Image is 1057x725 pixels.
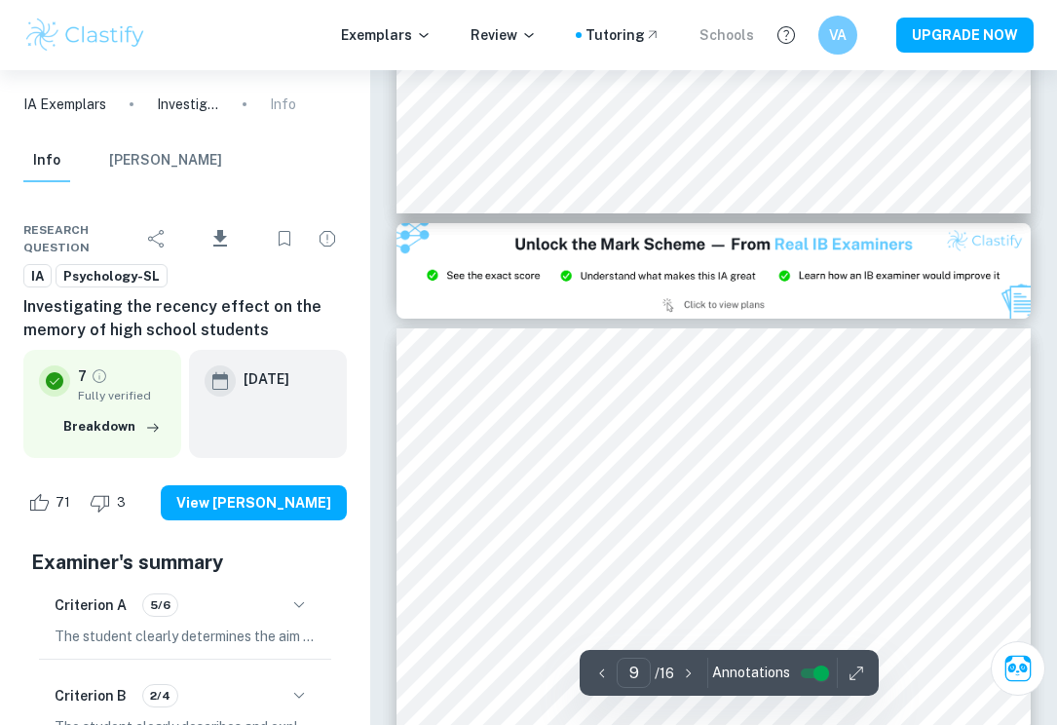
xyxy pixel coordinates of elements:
span: Fully verified [78,387,166,404]
div: Dislike [85,487,136,518]
div: Download [180,213,261,264]
span: 5/6 [143,596,177,614]
p: Exemplars [341,24,432,46]
button: View [PERSON_NAME] [161,485,347,520]
button: Info [23,139,70,182]
button: UPGRADE NOW [896,18,1034,53]
button: Help and Feedback [770,19,803,52]
button: VA [818,16,857,55]
img: Clastify logo [23,16,147,55]
span: Annotations [712,663,790,683]
div: Report issue [308,219,347,258]
p: Investigating the recency effect on the memory of high school students [157,94,219,115]
a: Tutoring [585,24,661,46]
p: / 16 [655,663,674,684]
div: Share [137,219,176,258]
button: [PERSON_NAME] [109,139,222,182]
a: Grade fully verified [91,367,108,385]
h6: Investigating the recency effect on the memory of high school students [23,295,347,342]
h6: [DATE] [244,368,289,390]
a: Schools [699,24,754,46]
h6: VA [827,24,849,46]
h5: Examiner's summary [31,548,339,577]
p: 7 [78,365,87,387]
span: 3 [106,493,136,513]
p: Info [270,94,296,115]
span: 71 [45,493,81,513]
div: Like [23,487,81,518]
span: Psychology-SL [57,267,167,286]
button: Ask Clai [991,641,1045,696]
a: Psychology-SL [56,264,168,288]
a: IA Exemplars [23,94,106,115]
span: 2/4 [143,687,177,705]
span: IA [24,267,51,286]
span: Research question [23,221,137,256]
p: The student clearly determines the aim of the investigation, which is "to investigate the effect ... [55,626,316,647]
div: Bookmark [265,219,304,258]
p: Review [471,24,537,46]
img: Ad [396,223,1031,319]
button: Breakdown [58,412,166,441]
h6: Criterion A [55,594,127,616]
h6: Criterion B [55,685,127,706]
a: IA [23,264,52,288]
